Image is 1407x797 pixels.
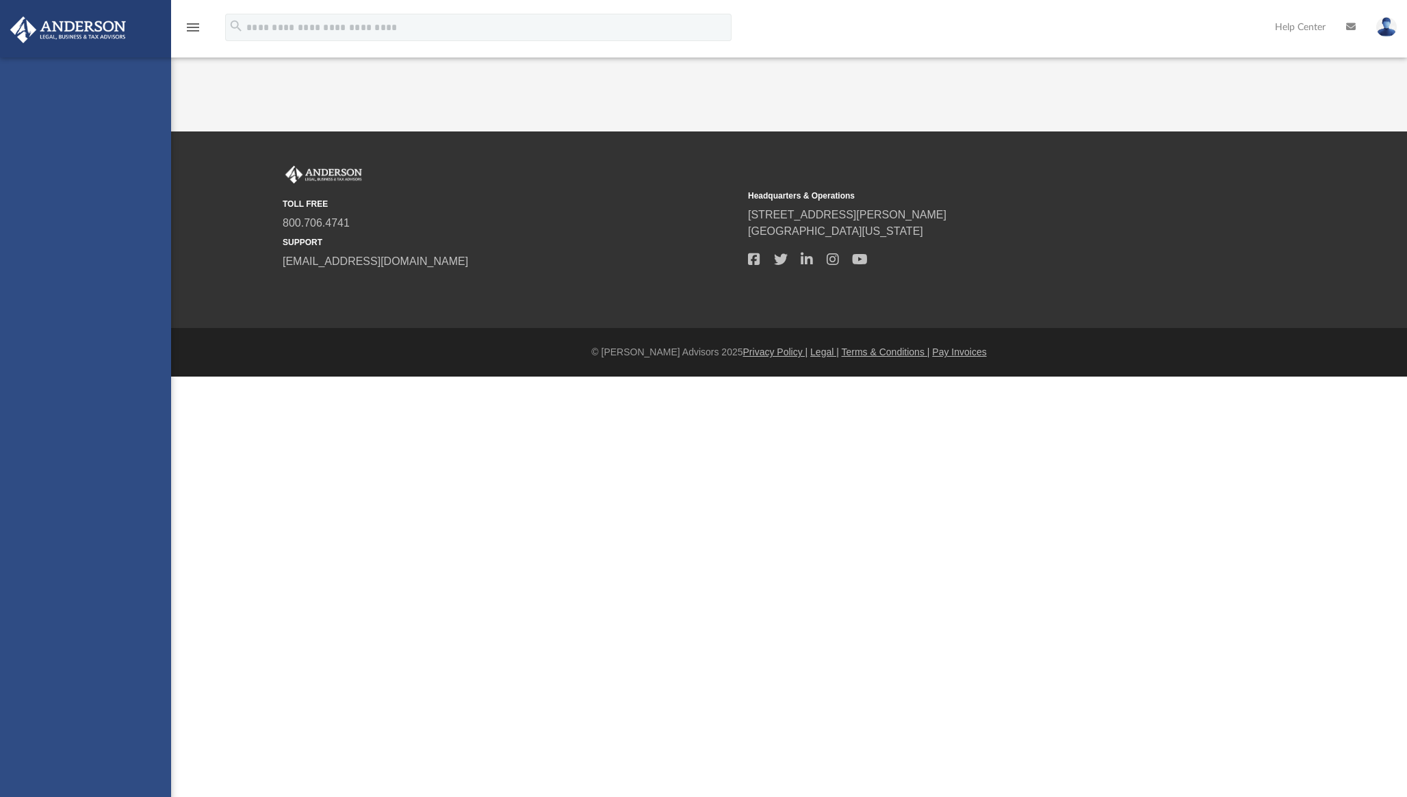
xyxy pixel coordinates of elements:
[283,198,738,210] small: TOLL FREE
[171,345,1407,359] div: © [PERSON_NAME] Advisors 2025
[229,18,244,34] i: search
[185,19,201,36] i: menu
[283,166,365,184] img: Anderson Advisors Platinum Portal
[283,236,738,249] small: SUPPORT
[748,225,923,237] a: [GEOGRAPHIC_DATA][US_STATE]
[185,26,201,36] a: menu
[842,346,930,357] a: Terms & Conditions |
[810,346,839,357] a: Legal |
[743,346,808,357] a: Privacy Policy |
[283,255,468,267] a: [EMAIL_ADDRESS][DOMAIN_NAME]
[748,209,946,220] a: [STREET_ADDRESS][PERSON_NAME]
[748,190,1204,202] small: Headquarters & Operations
[932,346,986,357] a: Pay Invoices
[283,217,350,229] a: 800.706.4741
[1376,17,1397,37] img: User Pic
[6,16,130,43] img: Anderson Advisors Platinum Portal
